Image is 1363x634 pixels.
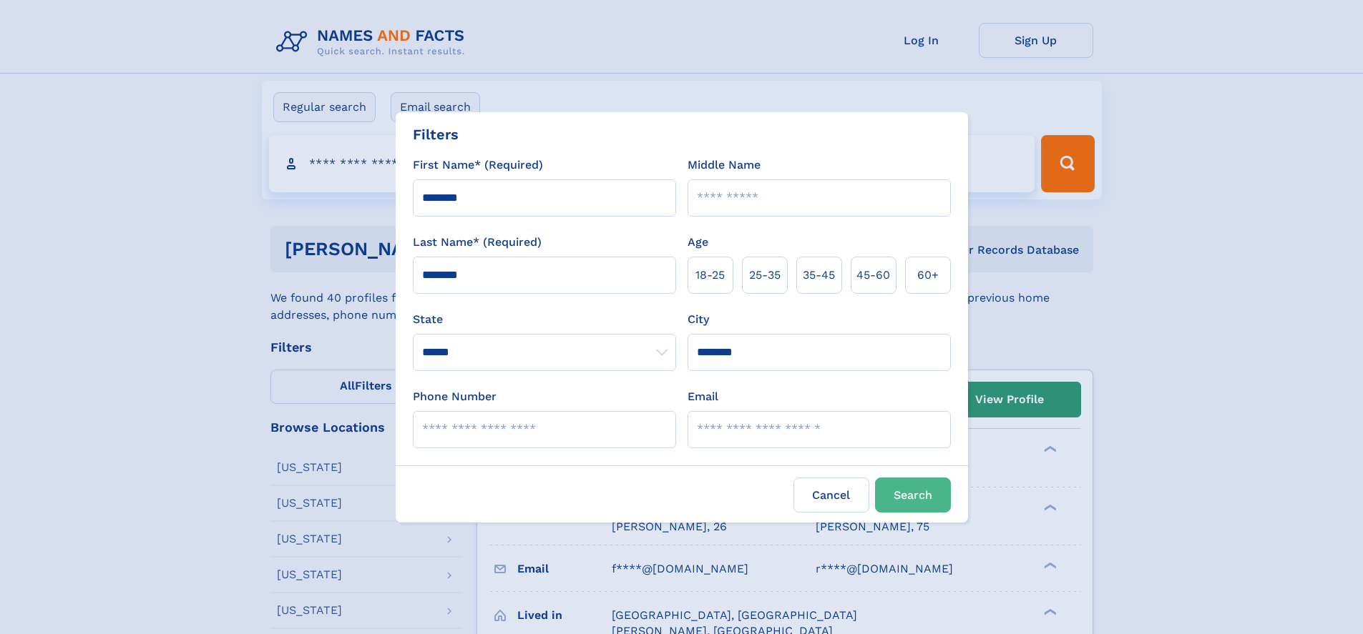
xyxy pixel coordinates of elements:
label: State [413,311,676,328]
label: First Name* (Required) [413,157,543,174]
span: 45‑60 [856,267,890,284]
label: Phone Number [413,388,497,405]
label: Email [688,388,718,405]
span: 25‑35 [749,267,781,284]
div: Filters [413,124,459,145]
label: Age [688,234,708,251]
span: 18‑25 [695,267,725,284]
label: Last Name* (Required) [413,234,542,251]
label: Cancel [793,477,869,512]
label: City [688,311,709,328]
label: Middle Name [688,157,761,174]
span: 35‑45 [803,267,835,284]
button: Search [875,477,951,512]
span: 60+ [917,267,939,284]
